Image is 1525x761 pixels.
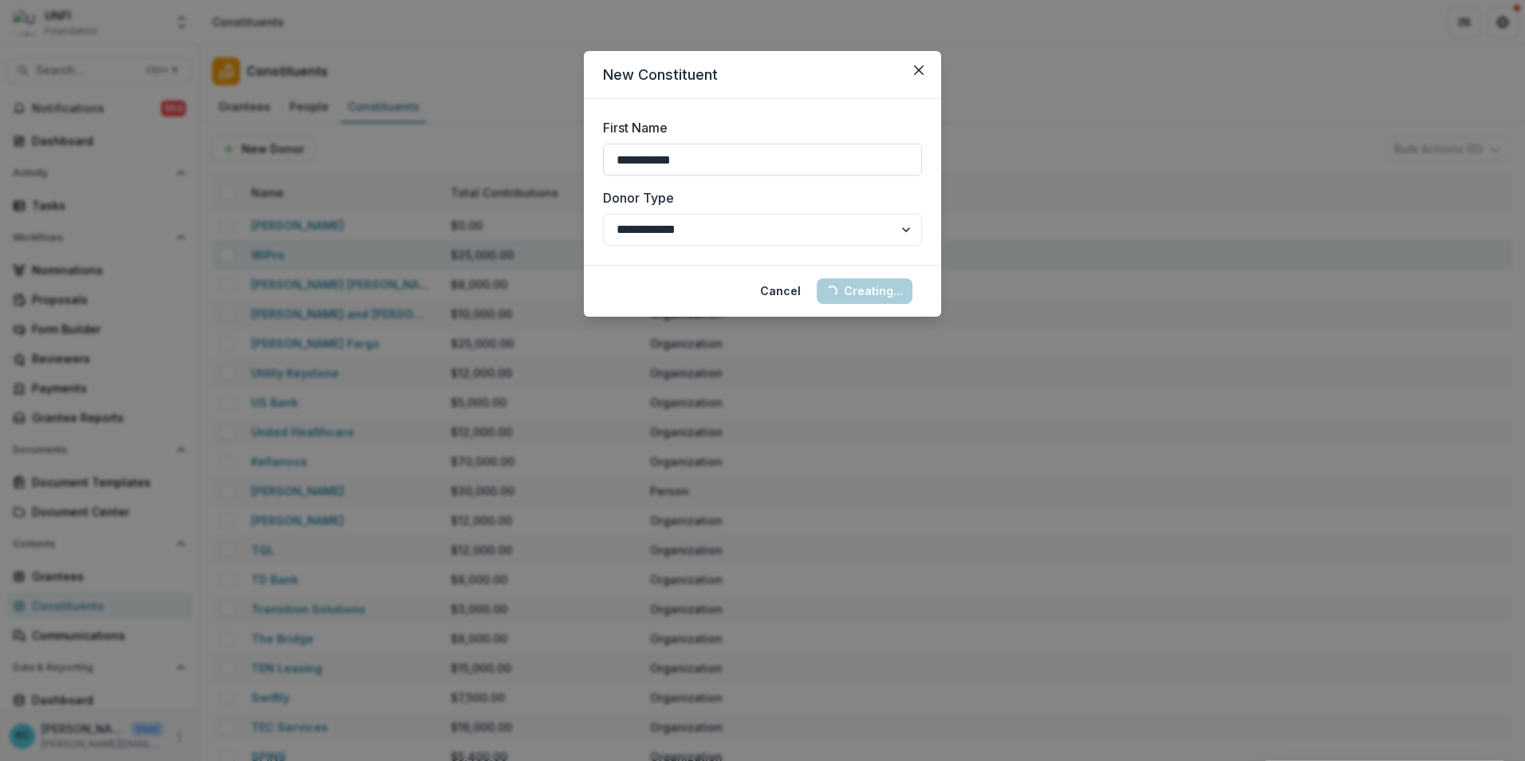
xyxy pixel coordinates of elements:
[906,57,932,83] button: Close
[603,118,912,137] label: First Name
[817,278,912,304] button: Creating...
[584,51,941,99] header: New Constituent
[751,278,810,304] button: Cancel
[603,188,912,207] label: Donor Type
